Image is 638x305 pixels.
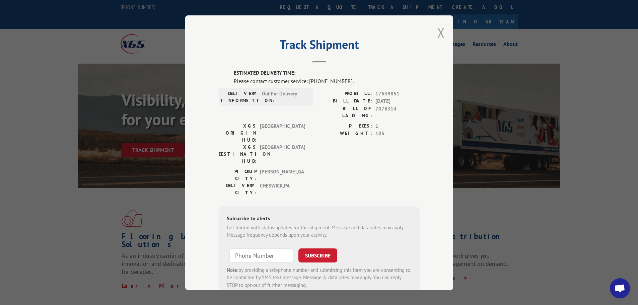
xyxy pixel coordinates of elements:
span: 7076314 [375,105,420,119]
label: BILL DATE: [319,97,372,105]
label: DELIVERY INFORMATION: [221,90,259,104]
input: Phone Number [229,248,293,262]
label: PROBILL: [319,90,372,97]
div: Subscribe to alerts [227,214,412,224]
label: ESTIMATED DELIVERY TIME: [234,69,420,77]
span: [PERSON_NAME] , GA [260,168,305,182]
span: Out For Delivery [262,90,307,104]
label: XGS DESTINATION HUB: [219,143,257,164]
div: Get texted with status updates for this shipment. Message and data rates may apply. Message frequ... [227,224,412,239]
label: DELIVERY CITY: [219,182,257,196]
label: WEIGHT: [319,130,372,138]
div: Open chat [610,278,630,298]
div: Please contact customer service: [PHONE_NUMBER]. [234,77,420,85]
label: PICKUP CITY: [219,168,257,182]
span: 17639851 [375,90,420,97]
label: PIECES: [319,122,372,130]
button: Close modal [437,24,445,42]
span: [DATE] [375,97,420,105]
span: [GEOGRAPHIC_DATA] [260,122,305,143]
h2: Track Shipment [219,40,420,53]
label: XGS ORIGIN HUB: [219,122,257,143]
span: 1 [375,122,420,130]
button: SUBSCRIBE [298,248,337,262]
strong: Note: [227,266,238,273]
div: by providing a telephone number and submitting this form you are consenting to be contacted by SM... [227,266,412,289]
span: 105 [375,130,420,138]
span: [GEOGRAPHIC_DATA] [260,143,305,164]
span: CHESWICK , PA [260,182,305,196]
label: BILL OF LADING: [319,105,372,119]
